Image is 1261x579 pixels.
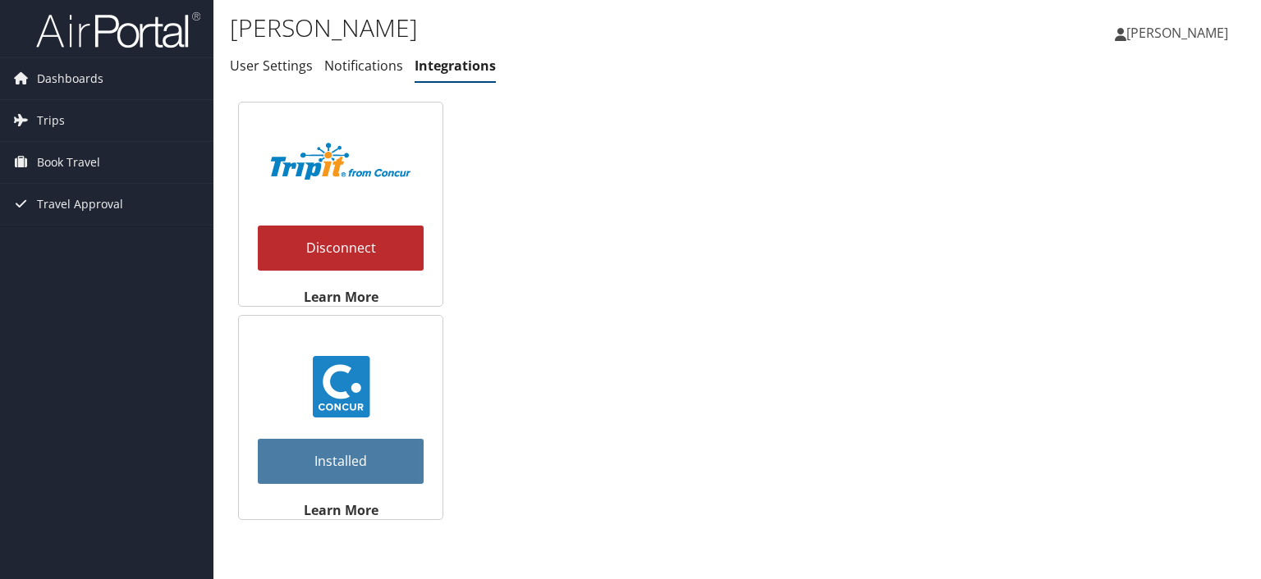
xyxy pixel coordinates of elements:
[37,58,103,99] span: Dashboards
[1115,8,1245,57] a: [PERSON_NAME]
[1126,24,1228,42] span: [PERSON_NAME]
[415,57,496,75] a: Integrations
[37,100,65,141] span: Trips
[304,288,378,306] strong: Learn More
[258,439,424,484] a: Installed
[230,11,906,45] h1: [PERSON_NAME]
[230,57,313,75] a: User Settings
[258,226,424,271] a: Disconnect
[271,143,410,180] img: TripIt_Logo_Color_SOHP.png
[37,142,100,183] span: Book Travel
[310,356,372,417] img: concur_23.png
[36,11,200,49] img: airportal-logo.png
[304,501,378,519] strong: Learn More
[37,184,123,225] span: Travel Approval
[324,57,403,75] a: Notifications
